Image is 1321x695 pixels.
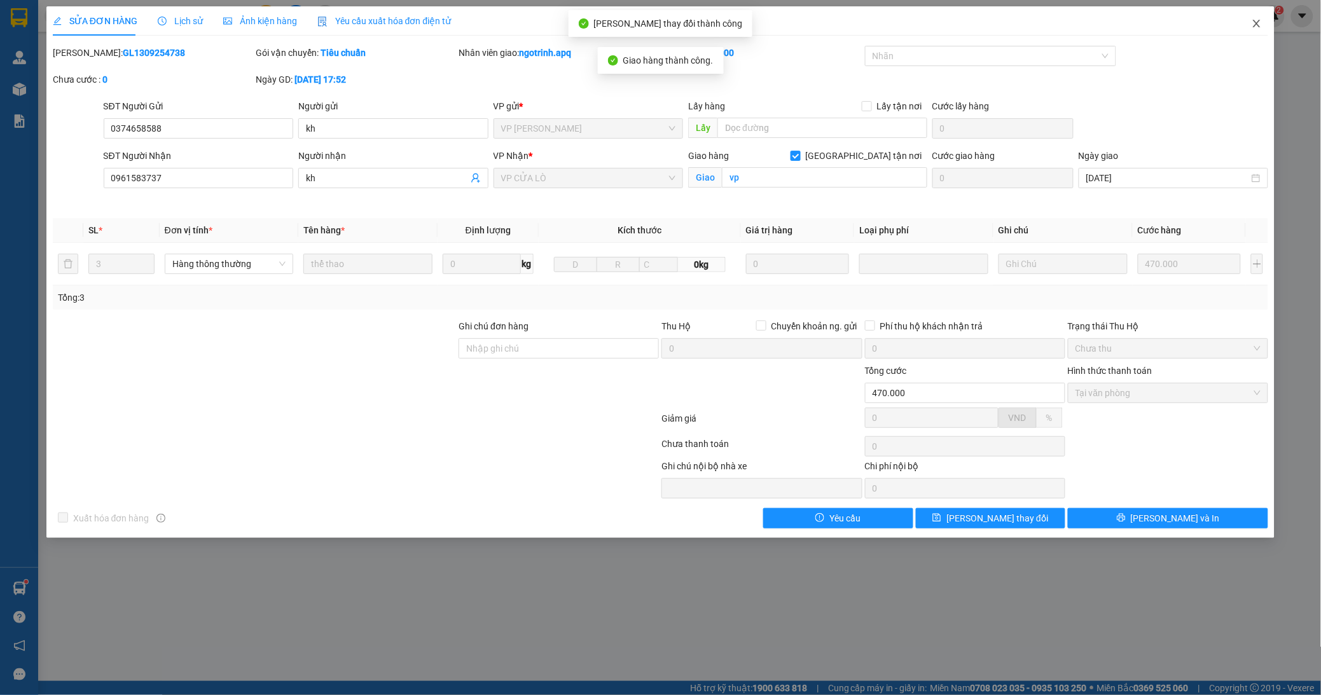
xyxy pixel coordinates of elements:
div: VP gửi [494,99,684,113]
label: Cước giao hàng [932,151,995,161]
input: R [597,257,640,272]
span: Tại văn phòng [1075,383,1261,403]
div: Gói vận chuyển: [256,46,456,60]
label: Hình thức thanh toán [1068,366,1152,376]
span: Giao [688,167,722,188]
span: clock-circle [158,17,167,25]
span: Chưa thu [1075,339,1261,358]
span: VP GIA LÂM [501,119,676,138]
button: Close [1239,6,1275,42]
label: Ghi chú đơn hàng [459,321,529,331]
div: Chưa cước : [53,72,253,86]
button: exclamation-circleYêu cầu [763,508,913,528]
div: Trạng thái Thu Hộ [1068,319,1268,333]
span: VP Nhận [494,151,529,161]
input: Ngày giao [1086,171,1250,185]
span: Đơn vị tính [165,225,212,235]
span: VP CỬA LÒ [501,169,676,188]
span: edit [53,17,62,25]
span: user-add [471,173,481,183]
input: Giao tận nơi [722,167,927,188]
span: exclamation-circle [815,513,824,523]
span: save [932,513,941,523]
input: 0 [1138,254,1241,274]
span: Giao hàng [688,151,729,161]
b: ngotrinh.apq [519,48,571,58]
span: Thu Hộ [661,321,691,331]
input: D [554,257,597,272]
label: Ngày giao [1079,151,1119,161]
span: Kích thước [618,225,661,235]
span: printer [1117,513,1126,523]
span: Giao hàng thành công. [623,55,714,65]
div: Giảm giá [660,411,863,434]
span: % [1046,413,1053,423]
input: VD: Bàn, Ghế [303,254,432,274]
b: [DATE] 17:52 [294,74,346,85]
span: SỬA ĐƠN HÀNG [53,16,137,26]
button: delete [58,254,78,274]
div: Chưa thanh toán [660,437,863,459]
div: Tổng: 3 [58,291,510,305]
div: SĐT Người Nhận [104,149,294,163]
span: VND [1009,413,1027,423]
div: Nhân viên giao: [459,46,659,60]
div: Cước rồi : [661,46,862,60]
span: Hàng thông thường [172,254,286,273]
span: check-circle [608,55,618,65]
span: Tên hàng [303,225,345,235]
b: 0 [102,74,107,85]
div: Chi phí nội bộ [865,459,1065,478]
b: GL1309254738 [123,48,185,58]
span: 0kg [678,257,726,272]
span: info-circle [156,514,165,523]
span: Giá trị hàng [746,225,793,235]
input: Cước giao hàng [932,168,1074,188]
div: Người nhận [298,149,488,163]
input: 0 [746,254,850,274]
span: Lấy [688,118,717,138]
span: Yêu cầu [829,511,861,525]
b: Tiêu chuẩn [321,48,366,58]
button: save[PERSON_NAME] thay đổi [916,508,1065,528]
input: Dọc đường [717,118,927,138]
span: Cước hàng [1138,225,1182,235]
span: Lấy hàng [688,101,725,111]
span: close [1252,18,1262,29]
input: C [639,257,678,272]
span: Chuyển khoản ng. gửi [766,319,862,333]
span: kg [521,254,534,274]
span: Xuất hóa đơn hàng [68,511,155,525]
span: Tổng cước [865,366,907,376]
span: Yêu cầu xuất hóa đơn điện tử [317,16,452,26]
span: [PERSON_NAME] thay đổi [946,511,1048,525]
button: plus [1251,254,1263,274]
span: Phí thu hộ khách nhận trả [875,319,988,333]
label: Cước lấy hàng [932,101,990,111]
img: icon [317,17,328,27]
span: Ảnh kiện hàng [223,16,297,26]
span: [PERSON_NAME] và In [1131,511,1220,525]
div: Người gửi [298,99,488,113]
th: Ghi chú [993,218,1133,243]
span: Lấy tận nơi [872,99,927,113]
div: Ngày GD: [256,72,456,86]
div: SĐT Người Gửi [104,99,294,113]
th: Loại phụ phí [854,218,993,243]
div: [PERSON_NAME]: [53,46,253,60]
input: Ghi Chú [999,254,1128,274]
span: [GEOGRAPHIC_DATA] tận nơi [801,149,927,163]
span: Định lượng [466,225,511,235]
span: [PERSON_NAME] thay đổi thành công [594,18,743,29]
span: SL [88,225,99,235]
input: Cước lấy hàng [932,118,1074,139]
button: printer[PERSON_NAME] và In [1068,508,1268,528]
span: picture [223,17,232,25]
span: check-circle [579,18,589,29]
div: Ghi chú nội bộ nhà xe [661,459,862,478]
input: Ghi chú đơn hàng [459,338,659,359]
span: Lịch sử [158,16,203,26]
